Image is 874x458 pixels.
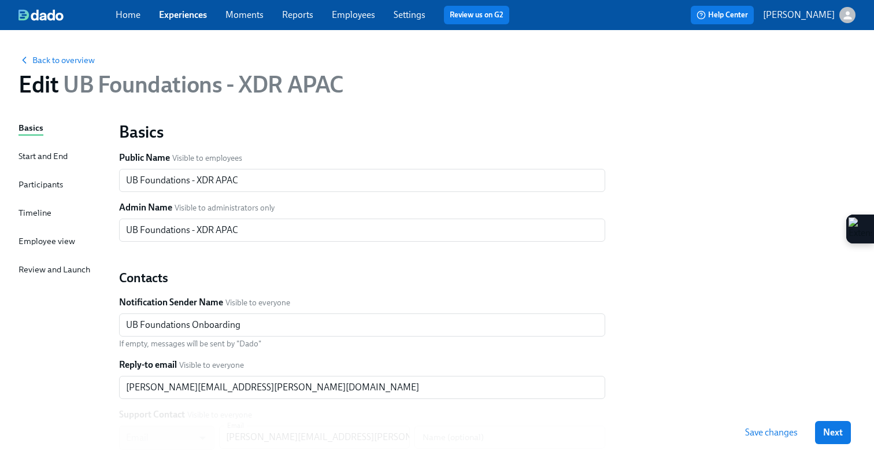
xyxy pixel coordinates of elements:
[119,121,605,142] h1: Basics
[18,121,43,134] div: Basics
[119,296,223,309] label: Notification Sender Name
[697,9,748,21] span: Help Center
[18,178,63,191] div: Participants
[18,54,95,66] button: Back to overview
[119,152,170,164] label: Public Name
[18,9,64,21] img: dado
[119,376,605,399] input: e.g. peopleteam@company.com
[119,338,605,349] p: If empty, messages will be sent by "Dado"
[225,9,264,20] a: Moments
[159,9,207,20] a: Experiences
[18,150,68,162] div: Start and End
[119,359,177,371] label: Reply-to email
[18,71,344,98] h1: Edit
[119,201,172,214] label: Admin Name
[119,219,605,242] input: Leave empty to use the regular experience title
[332,9,375,20] a: Employees
[444,6,509,24] button: Review us on G2
[116,9,140,20] a: Home
[849,217,872,241] img: Extension Icon
[119,269,605,287] h2: Contacts
[815,421,851,444] button: Next
[172,153,242,164] span: Visible to employees
[175,202,275,213] span: Visible to administrators only
[58,71,344,98] span: UB Foundations - XDR APAC
[763,9,835,21] p: [PERSON_NAME]
[450,9,503,21] a: Review us on G2
[691,6,754,24] button: Help Center
[119,313,605,337] input: e.g. People Team
[737,421,806,444] button: Save changes
[763,7,856,23] button: [PERSON_NAME]
[282,9,313,20] a: Reports
[18,206,51,219] div: Timeline
[18,235,75,248] div: Employee view
[18,263,90,276] div: Review and Launch
[394,9,425,20] a: Settings
[745,427,798,438] span: Save changes
[225,297,290,308] span: Visible to everyone
[823,427,843,438] span: Next
[18,9,116,21] a: dado
[179,360,244,371] span: Visible to everyone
